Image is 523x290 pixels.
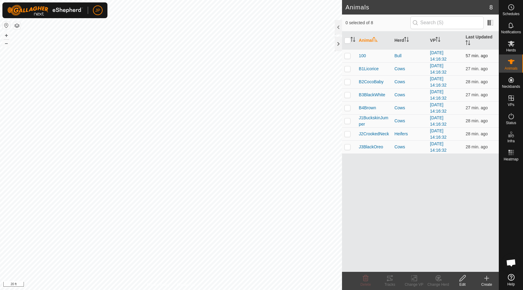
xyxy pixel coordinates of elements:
a: [DATE] 14:16:32 [430,76,447,87]
span: Neckbands [502,85,520,88]
button: – [3,40,10,47]
span: Notifications [501,30,521,34]
span: Aug 31, 2025, 11:32 AM [465,92,488,97]
span: Aug 31, 2025, 11:32 AM [465,144,488,149]
th: VP [428,31,463,50]
span: Schedules [502,12,519,16]
span: Animals [505,67,518,70]
span: J3BlackOreo [359,144,383,150]
span: VPs [508,103,514,107]
a: [DATE] 14:16:32 [430,50,447,61]
th: Animal [357,31,392,50]
input: Search (S) [410,16,484,29]
div: Cows [394,118,425,124]
span: B1Licorice [359,66,379,72]
span: Help [507,282,515,286]
div: Heifers [394,131,425,137]
span: Herds [506,48,516,52]
a: [DATE] 14:16:32 [430,102,447,114]
span: B4Brown [359,105,376,111]
button: + [3,32,10,39]
p-sorticon: Activate to sort [404,38,409,43]
a: [DATE] 14:16:32 [430,128,447,140]
span: B3BlackWhite [359,92,385,98]
span: J1BuckskinJumper [359,115,390,127]
div: Bull [394,53,425,59]
span: Heatmap [504,157,518,161]
div: Tracks [378,282,402,287]
div: Cows [394,66,425,72]
div: Cows [394,144,425,150]
div: Create [475,282,499,287]
span: Aug 31, 2025, 11:32 AM [465,131,488,136]
h2: Animals [346,4,489,11]
a: [DATE] 14:16:32 [430,89,447,101]
button: Reset Map [3,22,10,29]
span: Aug 31, 2025, 11:02 AM [465,53,488,58]
span: Infra [507,139,515,143]
span: Aug 31, 2025, 11:32 AM [465,66,488,71]
a: [DATE] 14:16:32 [430,63,447,74]
span: Aug 31, 2025, 11:32 AM [465,105,488,110]
p-sorticon: Activate to sort [373,38,378,43]
span: 0 selected of 8 [346,20,410,26]
th: Herd [392,31,428,50]
span: JP [95,7,100,14]
button: Map Layers [13,22,21,29]
div: Change VP [402,282,426,287]
a: Contact Us [177,282,195,288]
a: Open chat [502,254,520,272]
a: Privacy Policy [147,282,170,288]
span: B2CocoBaby [359,79,384,85]
span: Aug 31, 2025, 11:32 AM [465,79,488,84]
a: [DATE] 14:16:32 [430,141,447,153]
div: Edit [450,282,475,287]
div: Cows [394,92,425,98]
div: Cows [394,105,425,111]
img: Gallagher Logo [7,5,83,16]
a: Help [499,272,523,288]
span: Delete [360,282,371,287]
th: Last Updated [463,31,499,50]
span: Aug 31, 2025, 11:32 AM [465,118,488,123]
span: Status [506,121,516,125]
a: [DATE] 14:16:32 [430,115,447,127]
p-sorticon: Activate to sort [465,41,470,46]
span: J2CrookedNeck [359,131,389,137]
p-sorticon: Activate to sort [350,38,355,43]
p-sorticon: Activate to sort [436,38,440,43]
div: Cows [394,79,425,85]
span: 8 [489,3,493,12]
span: 100 [359,53,366,59]
div: Change Herd [426,282,450,287]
